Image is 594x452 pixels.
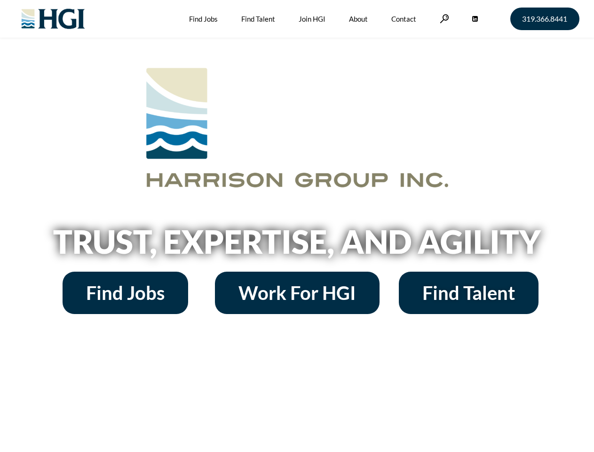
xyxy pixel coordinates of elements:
span: 319.366.8441 [522,15,567,23]
h2: Trust, Expertise, and Agility [29,226,565,258]
a: Search [440,14,449,23]
a: Work For HGI [215,272,380,314]
span: Work For HGI [238,283,356,302]
a: 319.366.8441 [510,8,579,30]
a: Find Talent [399,272,539,314]
a: Find Jobs [63,272,188,314]
span: Find Jobs [86,283,165,302]
span: Find Talent [422,283,515,302]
